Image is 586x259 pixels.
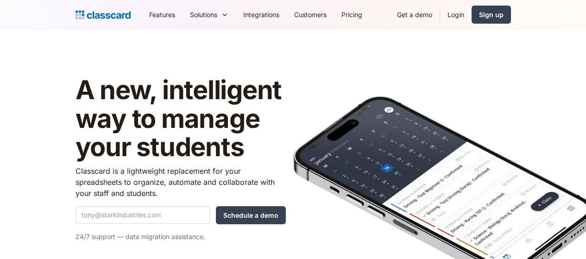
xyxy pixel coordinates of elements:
[142,4,183,25] a: Features
[472,6,511,24] a: Sign up
[334,4,370,25] a: Pricing
[479,10,504,19] div: Sign up
[236,4,287,25] a: Integrations
[76,165,286,199] p: Classcard is a lightweight replacement for your spreadsheets to organize, automate and collaborat...
[287,4,334,25] a: Customers
[76,206,210,224] input: tony@starkindustries.com
[76,8,131,21] a: Logo
[76,231,286,242] p: 24/7 support — data migration assistance.
[190,10,217,19] div: Solutions
[390,4,440,25] a: Get a demo
[216,206,286,224] input: Schedule a demo
[76,206,286,224] form: Quick Demo Form
[440,4,472,25] a: Login
[183,4,236,25] div: Solutions
[76,76,286,162] h1: A new, intelligent way to manage your students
